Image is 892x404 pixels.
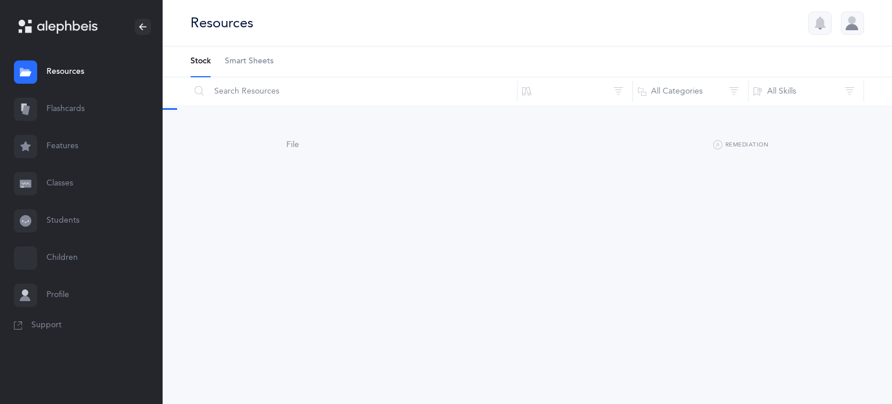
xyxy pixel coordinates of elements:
[190,77,517,105] input: Search Resources
[286,140,299,149] span: File
[31,320,62,331] span: Support
[190,13,253,33] div: Resources
[713,138,768,152] button: Remediation
[225,56,274,67] span: Smart Sheets
[632,77,749,105] button: All Categories
[748,77,864,105] button: All Skills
